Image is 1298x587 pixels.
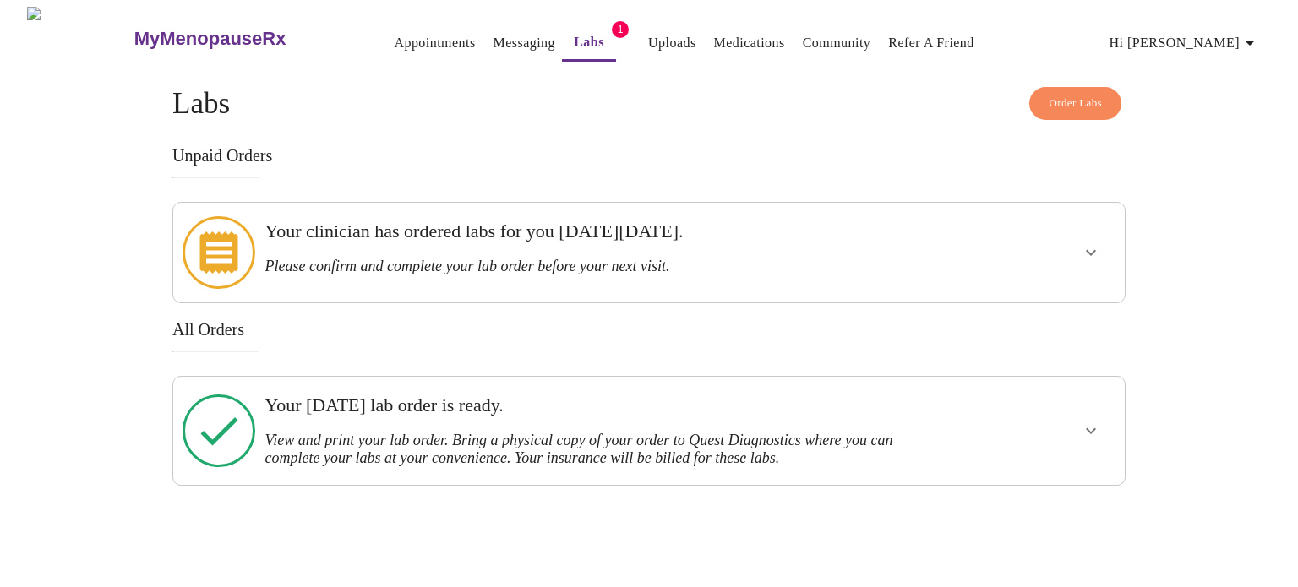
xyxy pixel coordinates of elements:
[1071,232,1111,273] button: show more
[612,21,629,38] span: 1
[387,26,482,60] button: Appointments
[265,258,941,275] h3: Please confirm and complete your lab order before your next visit.
[1029,87,1121,120] button: Order Labs
[132,9,353,68] a: MyMenopauseRx
[265,394,941,416] h3: Your [DATE] lab order is ready.
[707,26,792,60] button: Medications
[803,31,871,55] a: Community
[574,30,604,54] a: Labs
[394,31,475,55] a: Appointments
[172,87,1126,121] h4: Labs
[134,28,286,50] h3: MyMenopauseRx
[265,432,941,467] h3: View and print your lab order. Bring a physical copy of your order to Quest Diagnostics where you...
[888,31,974,55] a: Refer a Friend
[641,26,703,60] button: Uploads
[1049,94,1102,113] span: Order Labs
[1110,31,1260,55] span: Hi [PERSON_NAME]
[494,31,555,55] a: Messaging
[796,26,878,60] button: Community
[27,7,132,70] img: MyMenopauseRx Logo
[648,31,696,55] a: Uploads
[562,25,616,62] button: Labs
[487,26,562,60] button: Messaging
[1071,410,1111,451] button: show more
[881,26,981,60] button: Refer a Friend
[1103,26,1267,60] button: Hi [PERSON_NAME]
[172,146,1126,166] h3: Unpaid Orders
[265,220,941,242] h3: Your clinician has ordered labs for you [DATE][DATE].
[172,320,1126,340] h3: All Orders
[714,31,785,55] a: Medications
